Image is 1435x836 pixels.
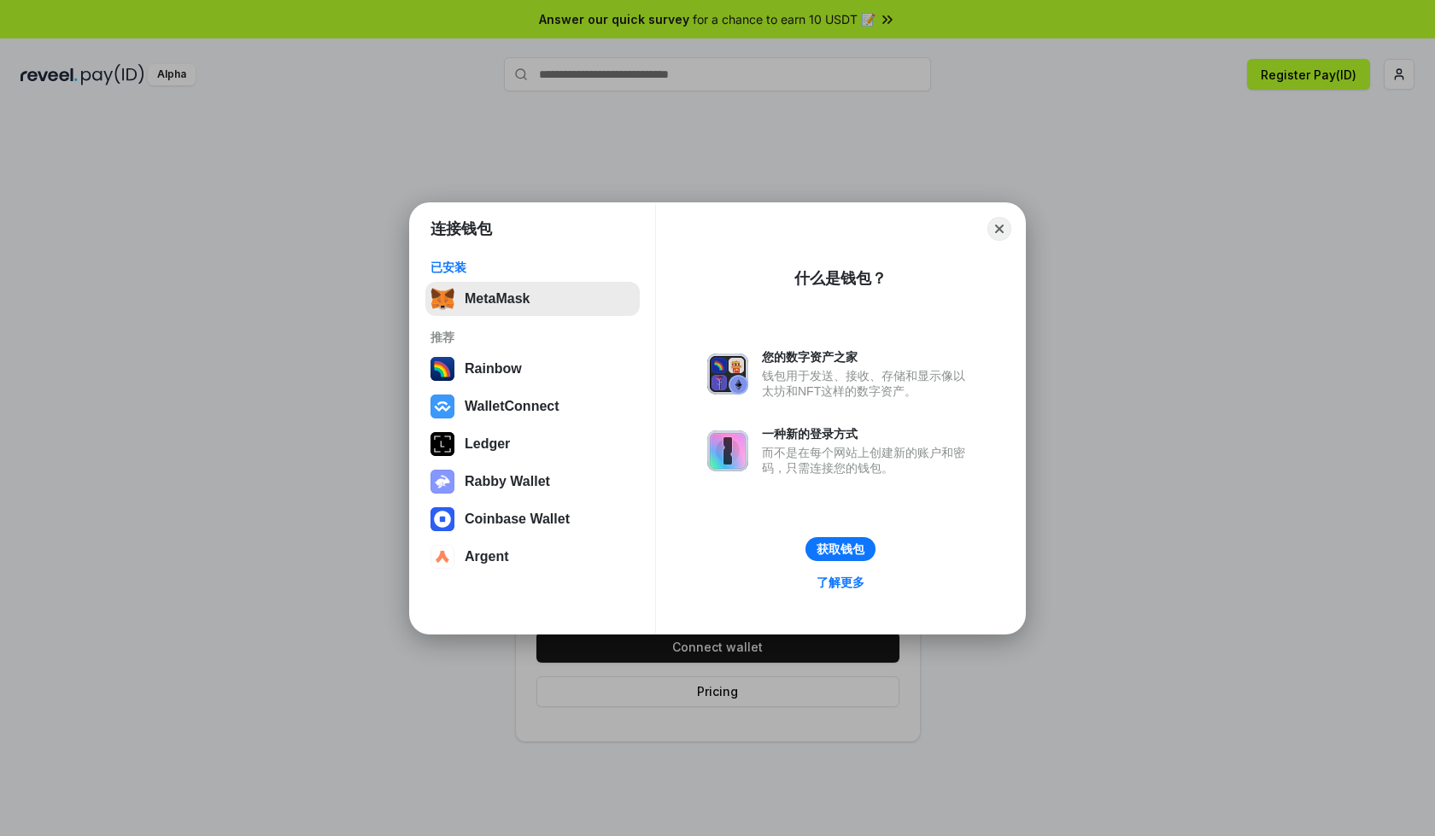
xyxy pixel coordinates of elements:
[762,368,974,399] div: 钱包用于发送、接收、存储和显示像以太坊和NFT这样的数字资产。
[762,349,974,365] div: 您的数字资产之家
[425,502,640,536] button: Coinbase Wallet
[425,282,640,316] button: MetaMask
[430,260,635,275] div: 已安装
[987,217,1011,241] button: Close
[425,465,640,499] button: Rabby Wallet
[425,352,640,386] button: Rainbow
[430,395,454,418] img: svg+xml,%3Csvg%20width%3D%2228%22%20height%3D%2228%22%20viewBox%3D%220%200%2028%2028%22%20fill%3D...
[762,445,974,476] div: 而不是在每个网站上创建新的账户和密码，只需连接您的钱包。
[465,436,510,452] div: Ledger
[425,389,640,424] button: WalletConnect
[707,354,748,395] img: svg+xml,%3Csvg%20xmlns%3D%22http%3A%2F%2Fwww.w3.org%2F2000%2Fsvg%22%20fill%3D%22none%22%20viewBox...
[817,575,864,590] div: 了解更多
[430,330,635,345] div: 推荐
[817,541,864,557] div: 获取钱包
[707,430,748,471] img: svg+xml,%3Csvg%20xmlns%3D%22http%3A%2F%2Fwww.w3.org%2F2000%2Fsvg%22%20fill%3D%22none%22%20viewBox...
[430,545,454,569] img: svg+xml,%3Csvg%20width%3D%2228%22%20height%3D%2228%22%20viewBox%3D%220%200%2028%2028%22%20fill%3D...
[794,268,887,289] div: 什么是钱包？
[425,427,640,461] button: Ledger
[465,399,559,414] div: WalletConnect
[430,287,454,311] img: svg+xml,%3Csvg%20fill%3D%22none%22%20height%3D%2233%22%20viewBox%3D%220%200%2035%2033%22%20width%...
[430,470,454,494] img: svg+xml,%3Csvg%20xmlns%3D%22http%3A%2F%2Fwww.w3.org%2F2000%2Fsvg%22%20fill%3D%22none%22%20viewBox...
[805,537,876,561] button: 获取钱包
[425,540,640,574] button: Argent
[430,357,454,381] img: svg+xml,%3Csvg%20width%3D%22120%22%20height%3D%22120%22%20viewBox%3D%220%200%20120%20120%22%20fil...
[430,507,454,531] img: svg+xml,%3Csvg%20width%3D%2228%22%20height%3D%2228%22%20viewBox%3D%220%200%2028%2028%22%20fill%3D...
[806,571,875,593] a: 了解更多
[465,291,530,307] div: MetaMask
[465,549,509,564] div: Argent
[762,426,974,441] div: 一种新的登录方式
[430,432,454,456] img: svg+xml,%3Csvg%20xmlns%3D%22http%3A%2F%2Fwww.w3.org%2F2000%2Fsvg%22%20width%3D%2228%22%20height%3...
[465,361,522,377] div: Rainbow
[465,474,550,489] div: Rabby Wallet
[465,512,570,527] div: Coinbase Wallet
[430,219,492,239] h1: 连接钱包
